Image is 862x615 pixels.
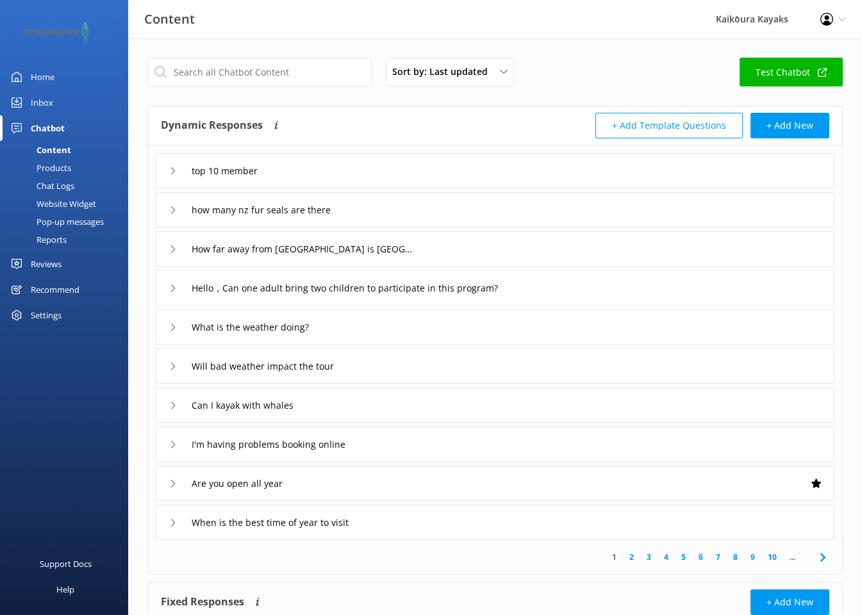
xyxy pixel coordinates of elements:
a: 1 [606,551,623,563]
div: Reports [8,231,67,249]
img: 2-1647550015.png [19,22,93,43]
span: Sort by: Last updated [392,65,495,79]
a: Pop-up messages [8,213,128,231]
a: Products [8,159,128,177]
a: Test Chatbot [740,58,843,86]
a: Content [8,141,128,159]
a: Chat Logs [8,177,128,195]
div: Content [8,141,71,159]
div: Products [8,159,71,177]
button: + Add New [750,589,829,615]
div: Support Docs [40,551,92,577]
a: 5 [675,551,692,563]
a: 8 [727,551,744,563]
button: + Add New [750,113,829,138]
a: 2 [623,551,640,563]
div: Website Widget [8,195,96,213]
div: Chatbot [31,115,65,141]
div: Settings [31,302,62,328]
div: Inbox [31,90,53,115]
div: Chat Logs [8,177,74,195]
a: 3 [640,551,658,563]
div: Help [56,577,74,602]
a: Reports [8,231,128,249]
a: Website Widget [8,195,128,213]
span: ... [783,551,802,563]
h3: Content [144,9,195,29]
a: 10 [761,551,783,563]
div: Reviews [31,251,62,277]
button: + Add Template Questions [595,113,743,138]
a: 4 [658,551,675,563]
div: Home [31,64,54,90]
div: Recommend [31,277,79,302]
a: 9 [744,551,761,563]
h4: Dynamic Responses [161,113,263,138]
div: Pop-up messages [8,213,104,231]
a: 7 [709,551,727,563]
input: Search all Chatbot Content [147,58,372,86]
a: 6 [692,551,709,563]
h4: Fixed Responses [161,589,244,615]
